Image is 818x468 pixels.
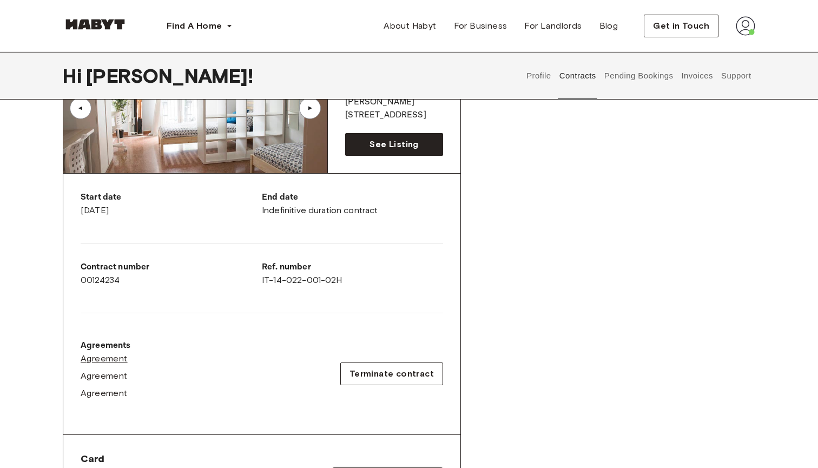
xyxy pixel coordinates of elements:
[736,16,755,36] img: avatar
[81,370,128,383] span: Agreement
[81,387,128,400] span: Agreement
[75,105,86,111] div: ▲
[445,15,516,37] a: For Business
[653,19,709,32] span: Get in Touch
[720,52,753,100] button: Support
[454,19,507,32] span: For Business
[349,367,434,380] span: Terminate contract
[384,19,436,32] span: About Habyt
[81,452,189,465] span: Card
[644,15,718,37] button: Get in Touch
[524,19,582,32] span: For Landlords
[63,43,327,173] img: Image of the room
[262,261,443,287] div: IT-14-022-001-02H
[340,362,443,385] button: Terminate contract
[63,19,128,30] img: Habyt
[558,52,597,100] button: Contracts
[63,64,86,87] span: Hi
[81,191,262,217] div: [DATE]
[86,64,253,87] span: [PERSON_NAME] !
[516,15,590,37] a: For Landlords
[81,261,262,274] p: Contract number
[262,191,443,217] div: Indefinitive duration contract
[158,15,241,37] button: Find A Home
[81,352,128,365] span: Agreement
[167,19,222,32] span: Find A Home
[375,15,445,37] a: About Habyt
[591,15,627,37] a: Blog
[523,52,755,100] div: user profile tabs
[262,261,443,274] p: Ref. number
[262,191,443,204] p: End date
[81,261,262,287] div: 00124234
[345,109,443,122] p: [STREET_ADDRESS]
[305,105,315,111] div: ▲
[603,52,675,100] button: Pending Bookings
[81,370,131,383] a: Agreement
[81,352,131,365] a: Agreement
[599,19,618,32] span: Blog
[680,52,714,100] button: Invoices
[370,138,418,151] span: See Listing
[81,387,131,400] a: Agreement
[525,52,553,100] button: Profile
[345,133,443,156] a: See Listing
[81,339,131,352] p: Agreements
[81,191,262,204] p: Start date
